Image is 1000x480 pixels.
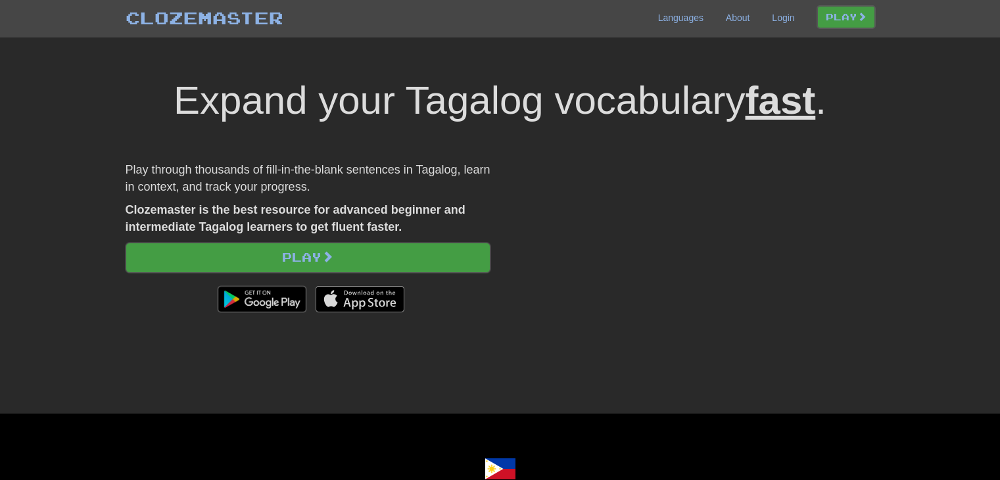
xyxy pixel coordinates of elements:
a: Languages [658,12,703,25]
img: Get it on Google Play [211,279,313,319]
a: Clozemaster [126,5,283,30]
a: Play [126,243,490,273]
a: About [726,12,750,25]
u: fast [746,78,816,122]
img: Download_on_the_App_Store_Badge_US-UK_135x40-25178aeef6eb6b83b96f5f2d004eda3bffbb37122de64afbaef7... [316,286,404,312]
a: Login [772,12,794,25]
h1: Expand your Tagalog vocabulary . [126,79,875,122]
a: Play [817,6,875,28]
strong: Clozemaster is the best resource for advanced beginner and intermediate Tagalog learners to get f... [126,203,465,233]
p: Play through thousands of fill-in-the-blank sentences in Tagalog, learn in context, and track you... [126,162,490,195]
